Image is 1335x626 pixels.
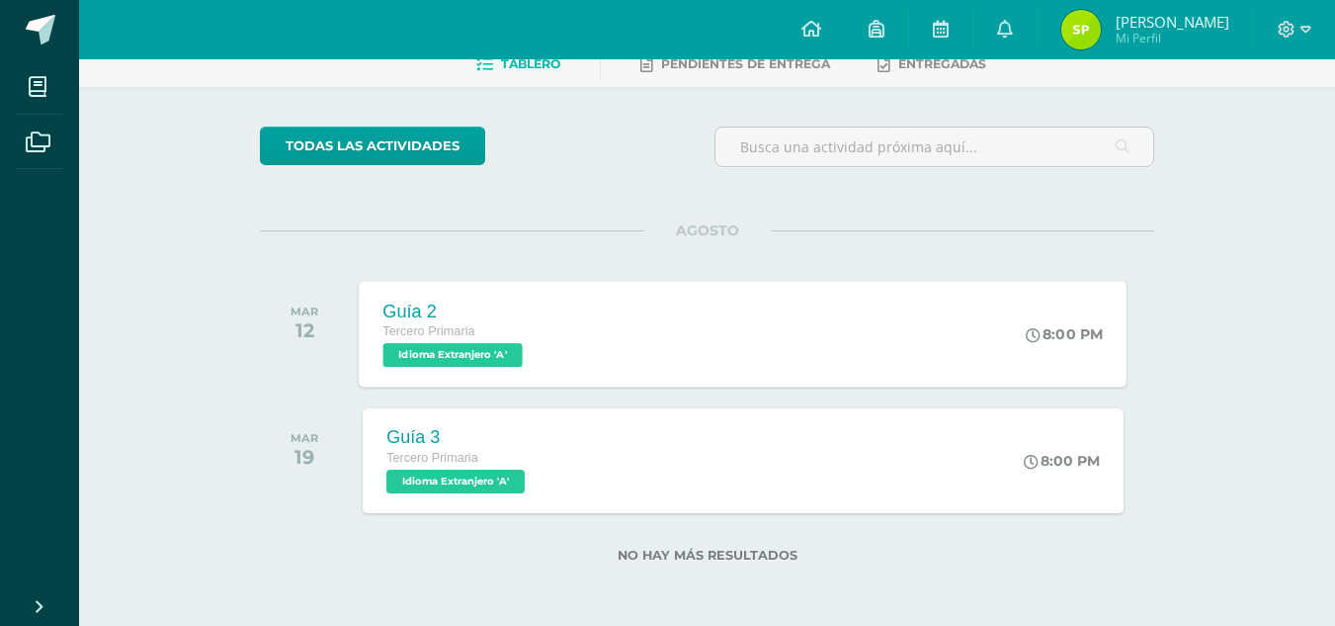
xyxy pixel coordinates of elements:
[291,445,318,469] div: 19
[661,56,830,71] span: Pendientes de entrega
[291,431,318,445] div: MAR
[383,301,528,321] div: Guía 2
[386,470,525,493] span: Idioma Extranjero 'A'
[1116,30,1229,46] span: Mi Perfil
[715,128,1153,166] input: Busca una actividad próxima aquí...
[260,548,1154,563] label: No hay más resultados
[644,222,771,239] span: AGOSTO
[501,56,560,71] span: Tablero
[1061,10,1101,49] img: 7721adb16757ec1c50571a5cca833627.png
[877,48,986,80] a: Entregadas
[1116,12,1229,32] span: [PERSON_NAME]
[383,343,523,367] span: Idioma Extranjero 'A'
[640,48,830,80] a: Pendientes de entrega
[386,451,477,465] span: Tercero Primaria
[898,56,986,71] span: Entregadas
[1027,325,1104,343] div: 8:00 PM
[291,305,318,318] div: MAR
[1024,452,1100,470] div: 8:00 PM
[260,127,485,165] a: todas las Actividades
[386,427,530,448] div: Guía 3
[291,318,318,342] div: 12
[383,324,475,338] span: Tercero Primaria
[476,48,560,80] a: Tablero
